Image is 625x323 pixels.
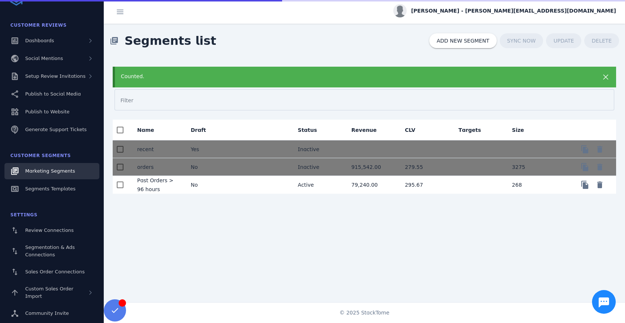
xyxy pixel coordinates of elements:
[405,126,422,134] div: CLV
[592,160,607,174] button: Delete
[453,120,506,140] mat-header-cell: Targets
[119,26,222,56] span: Segments list
[292,140,345,158] mat-cell: Inactive
[191,126,212,134] div: Draft
[191,126,206,134] div: Draft
[393,4,616,17] button: [PERSON_NAME] - [PERSON_NAME][EMAIL_ADDRESS][DOMAIN_NAME]
[578,160,592,174] button: Copy
[25,38,54,43] span: Dashboards
[292,176,345,194] mat-cell: Active
[4,121,99,138] a: Generate Support Tickets
[25,227,74,233] span: Review Connections
[298,126,317,134] div: Status
[340,309,390,317] span: © 2025 StackTome
[25,269,85,274] span: Sales Order Connections
[4,240,99,262] a: Segmentation & Ads Connections
[298,126,324,134] div: Status
[399,158,452,176] mat-cell: 279.55
[4,305,99,322] a: Community Invite
[4,104,99,120] a: Publish to Website
[578,177,592,192] button: Copy
[592,177,607,192] button: Delete
[131,176,185,194] mat-cell: Past Orders > 96 hours
[4,163,99,179] a: Marketing Segments
[25,244,75,257] span: Segmentation & Ads Connections
[185,140,238,158] mat-cell: Yes
[437,38,489,43] span: ADD NEW SEGMENT
[4,222,99,239] a: Review Connections
[25,186,76,192] span: Segments Templates
[185,176,238,194] mat-cell: No
[506,176,559,194] mat-cell: 268
[512,126,531,134] div: Size
[10,153,71,158] span: Customer Segments
[25,286,73,299] span: Custom Sales Order Import
[120,97,133,103] mat-label: Filter
[25,91,81,97] span: Publish to Social Media
[25,73,86,79] span: Setup Review Invitations
[25,109,69,114] span: Publish to Website
[185,158,238,176] mat-cell: No
[25,127,87,132] span: Generate Support Tickets
[405,126,415,134] div: CLV
[351,126,377,134] div: Revenue
[351,126,383,134] div: Revenue
[25,56,63,61] span: Social Mentions
[4,86,99,102] a: Publish to Social Media
[131,140,185,158] mat-cell: recent
[506,158,559,176] mat-cell: 3275
[25,310,69,316] span: Community Invite
[25,168,75,174] span: Marketing Segments
[131,158,185,176] mat-cell: orders
[393,4,407,17] img: profile.jpg
[10,23,67,28] span: Customer Reviews
[137,126,154,134] div: Name
[110,36,119,45] mat-icon: library_books
[4,181,99,197] a: Segments Templates
[578,142,592,157] button: Copy
[411,7,616,15] span: [PERSON_NAME] - [PERSON_NAME][EMAIL_ADDRESS][DOMAIN_NAME]
[512,126,524,134] div: Size
[345,176,399,194] mat-cell: 79,240.00
[137,126,161,134] div: Name
[429,33,497,48] button: ADD NEW SEGMENT
[592,142,607,157] button: Delete
[292,158,345,176] mat-cell: Inactive
[4,264,99,280] a: Sales Order Connections
[345,158,399,176] mat-cell: 915,542.00
[121,73,561,80] div: Counted.
[10,212,37,217] span: Settings
[399,176,452,194] mat-cell: 295.67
